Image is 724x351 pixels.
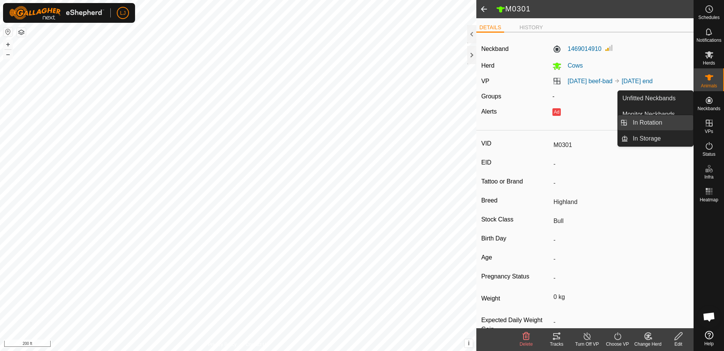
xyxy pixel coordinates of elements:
[628,115,693,130] a: In Rotation
[614,78,620,84] img: to
[208,341,237,348] a: Privacy Policy
[468,340,469,346] span: i
[703,61,715,65] span: Herds
[476,24,504,33] li: DETAILS
[552,108,561,116] button: Ad
[568,78,613,84] a: [DATE] beef-bad
[622,94,676,103] span: Unfitted Neckbands
[694,328,724,349] a: Help
[541,341,572,348] div: Tracks
[481,62,495,69] label: Herd
[481,177,551,187] label: Tattoo or Brand
[618,131,693,146] li: In Storage
[552,44,601,54] label: 1469014910
[702,152,715,157] span: Status
[246,341,268,348] a: Contact Us
[481,215,551,225] label: Stock Class
[465,339,473,348] button: i
[633,341,663,348] div: Change Herd
[481,234,551,243] label: Birth Day
[516,24,546,32] li: HISTORY
[496,4,694,14] h2: M0301
[705,129,713,134] span: VPs
[602,341,633,348] div: Choose VP
[704,175,713,179] span: Infra
[622,110,675,119] span: Monitor Neckbands
[481,78,489,84] label: VP
[633,118,662,127] span: In Rotation
[3,50,13,59] button: –
[481,108,497,115] label: Alerts
[481,272,551,281] label: Pregnancy Status
[663,341,694,348] div: Edit
[698,15,719,20] span: Schedules
[3,27,13,36] button: Reset Map
[520,342,533,347] span: Delete
[481,196,551,206] label: Breed
[481,139,551,149] label: VID
[562,62,583,69] span: Cows
[120,9,126,17] span: LJ
[701,84,717,88] span: Animals
[481,253,551,262] label: Age
[618,107,693,122] a: Monitor Neckbands
[628,131,693,146] a: In Storage
[697,106,720,111] span: Neckbands
[572,341,602,348] div: Turn Off VP
[697,38,721,43] span: Notifications
[698,305,721,328] div: Open chat
[700,198,718,202] span: Heatmap
[17,28,26,37] button: Map Layers
[9,6,104,20] img: Gallagher Logo
[481,158,551,168] label: EID
[605,43,614,52] img: Signal strength
[549,92,692,101] div: -
[633,134,661,143] span: In Storage
[481,316,551,334] label: Expected Daily Weight Gain
[3,40,13,49] button: +
[618,91,693,106] a: Unfitted Neckbands
[481,93,501,100] label: Groups
[704,342,714,346] span: Help
[481,44,509,54] label: Neckband
[618,115,693,130] li: In Rotation
[622,78,653,84] a: [DATE] end
[481,291,551,307] label: Weight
